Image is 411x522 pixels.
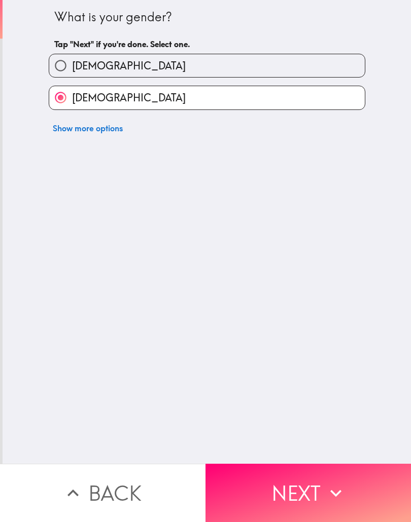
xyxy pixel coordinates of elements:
[54,39,360,50] h6: Tap "Next" if you're done. Select one.
[205,464,411,522] button: Next
[49,54,365,77] button: [DEMOGRAPHIC_DATA]
[54,9,360,26] div: What is your gender?
[49,86,365,109] button: [DEMOGRAPHIC_DATA]
[72,91,186,105] span: [DEMOGRAPHIC_DATA]
[72,59,186,73] span: [DEMOGRAPHIC_DATA]
[49,118,127,138] button: Show more options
